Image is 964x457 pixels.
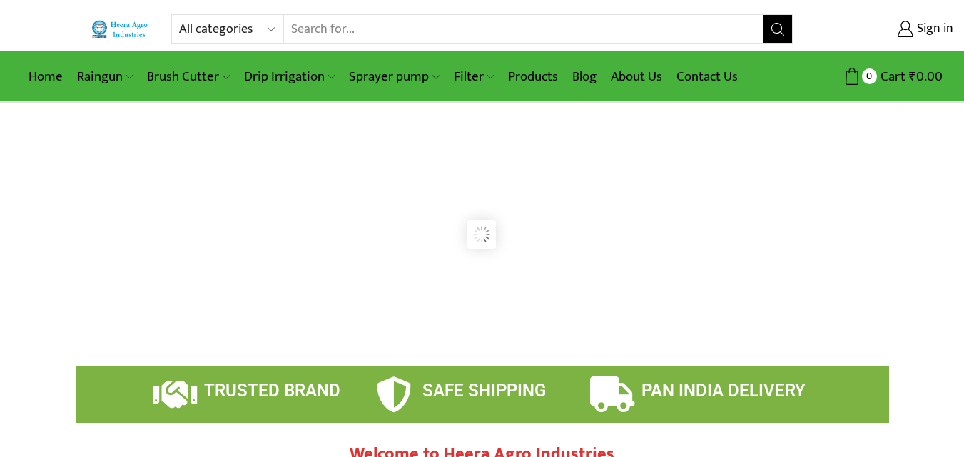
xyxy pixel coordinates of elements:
span: 0 [862,68,877,83]
a: Brush Cutter [140,60,236,93]
span: Cart [877,67,905,86]
a: Sprayer pump [342,60,446,93]
a: Contact Us [669,60,745,93]
span: TRUSTED BRAND [204,381,340,401]
a: Blog [565,60,604,93]
bdi: 0.00 [909,66,943,88]
a: Home [21,60,70,93]
a: Drip Irrigation [237,60,342,93]
span: Sign in [913,20,953,38]
a: Products [501,60,565,93]
a: Raingun [70,60,140,93]
input: Search for... [284,15,763,43]
a: About Us [604,60,669,93]
span: ₹ [909,66,916,88]
a: Sign in [814,16,953,42]
span: SAFE SHIPPING [422,381,546,401]
a: Filter [447,60,501,93]
a: 0 Cart ₹0.00 [807,63,943,90]
button: Search button [763,15,792,43]
span: PAN INDIA DELIVERY [641,381,806,401]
